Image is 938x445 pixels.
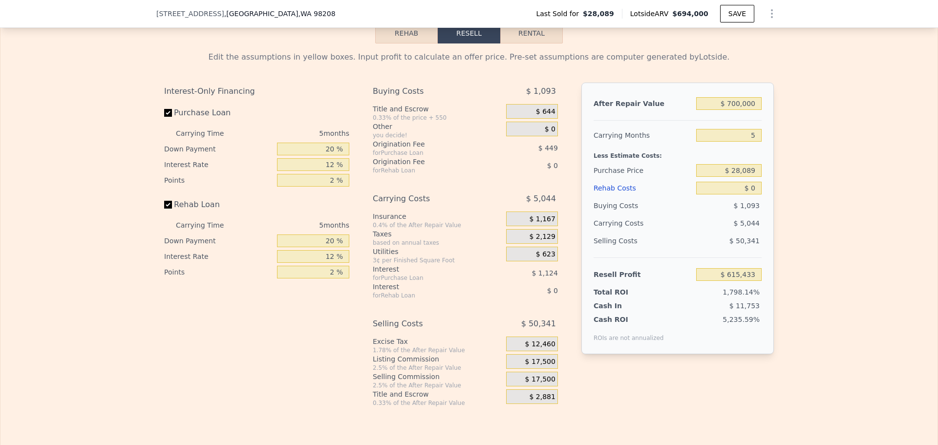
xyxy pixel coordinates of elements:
[375,23,438,43] button: Rehab
[164,109,172,117] input: Purchase Loan
[594,301,655,311] div: Cash In
[536,250,555,259] span: $ 623
[536,9,583,19] span: Last Sold for
[164,104,273,122] label: Purchase Loan
[545,125,555,134] span: $ 0
[525,375,555,384] span: $ 17,500
[525,340,555,349] span: $ 12,460
[594,214,655,232] div: Carrying Costs
[594,324,664,342] div: ROIs are not annualized
[723,316,760,323] span: 5,235.59%
[373,315,482,333] div: Selling Costs
[373,139,482,149] div: Origination Fee
[373,190,482,208] div: Carrying Costs
[538,144,558,152] span: $ 449
[373,229,502,239] div: Taxes
[298,10,335,18] span: , WA 98208
[373,274,482,282] div: for Purchase Loan
[536,107,555,116] span: $ 644
[734,219,760,227] span: $ 5,044
[630,9,672,19] span: Lotside ARV
[373,264,482,274] div: Interest
[373,354,502,364] div: Listing Commission
[438,23,500,43] button: Resell
[594,144,762,162] div: Less Estimate Costs:
[594,197,692,214] div: Buying Costs
[583,9,614,19] span: $28,089
[373,239,502,247] div: based on annual taxes
[164,196,273,213] label: Rehab Loan
[547,162,558,170] span: $ 0
[720,5,754,22] button: SAVE
[164,233,273,249] div: Down Payment
[526,83,556,100] span: $ 1,093
[373,114,502,122] div: 0.33% of the price + 550
[373,372,502,381] div: Selling Commission
[156,9,224,19] span: [STREET_ADDRESS]
[373,212,502,221] div: Insurance
[594,179,692,197] div: Rehab Costs
[594,95,692,112] div: After Repair Value
[547,287,558,295] span: $ 0
[176,217,239,233] div: Carrying Time
[164,249,273,264] div: Interest Rate
[176,126,239,141] div: Carrying Time
[594,127,692,144] div: Carrying Months
[243,126,349,141] div: 5 months
[529,233,555,241] span: $ 2,129
[373,149,482,157] div: for Purchase Loan
[500,23,563,43] button: Rental
[373,381,502,389] div: 2.5% of the After Repair Value
[525,358,555,366] span: $ 17,500
[373,399,502,407] div: 0.33% of the After Repair Value
[734,202,760,210] span: $ 1,093
[762,4,782,23] button: Show Options
[594,266,692,283] div: Resell Profit
[164,201,172,209] input: Rehab Loan
[164,157,273,172] div: Interest Rate
[224,9,336,19] span: , [GEOGRAPHIC_DATA]
[373,167,482,174] div: for Rehab Loan
[529,215,555,224] span: $ 1,167
[729,302,760,310] span: $ 11,753
[594,162,692,179] div: Purchase Price
[373,364,502,372] div: 2.5% of the After Repair Value
[164,51,774,63] div: Edit the assumptions in yellow boxes. Input profit to calculate an offer price. Pre-set assumptio...
[526,190,556,208] span: $ 5,044
[373,389,502,399] div: Title and Escrow
[373,122,502,131] div: Other
[373,221,502,229] div: 0.4% of the After Repair Value
[373,256,502,264] div: 3¢ per Finished Square Foot
[164,264,273,280] div: Points
[373,282,482,292] div: Interest
[243,217,349,233] div: 5 months
[373,337,502,346] div: Excise Tax
[373,292,482,299] div: for Rehab Loan
[373,131,502,139] div: you decide!
[723,288,760,296] span: 1,798.14%
[729,237,760,245] span: $ 50,341
[672,10,708,18] span: $694,000
[164,83,349,100] div: Interest-Only Financing
[532,269,557,277] span: $ 1,124
[373,83,482,100] div: Buying Costs
[529,393,555,402] span: $ 2,881
[373,157,482,167] div: Origination Fee
[373,346,502,354] div: 1.78% of the After Repair Value
[373,104,502,114] div: Title and Escrow
[594,287,655,297] div: Total ROI
[164,172,273,188] div: Points
[594,315,664,324] div: Cash ROI
[373,247,502,256] div: Utilities
[164,141,273,157] div: Down Payment
[521,315,556,333] span: $ 50,341
[594,232,692,250] div: Selling Costs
